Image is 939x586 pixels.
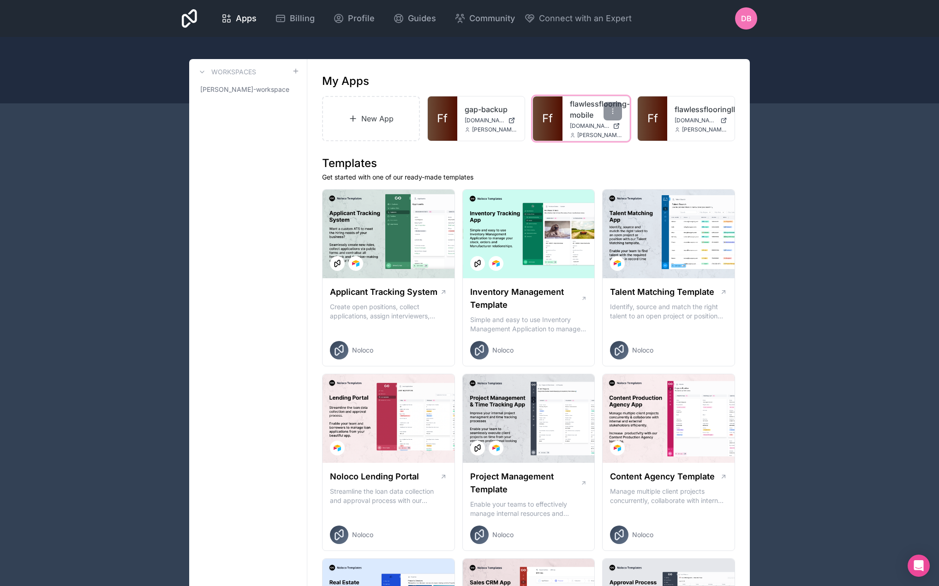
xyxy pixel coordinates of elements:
[469,12,515,25] span: Community
[675,117,727,124] a: [DOMAIN_NAME]
[632,346,653,355] span: Noloco
[447,8,522,29] a: Community
[632,530,653,539] span: Noloco
[465,117,517,124] a: [DOMAIN_NAME]
[492,346,514,355] span: Noloco
[492,260,500,267] img: Airtable Logo
[492,530,514,539] span: Noloco
[214,8,264,29] a: Apps
[322,74,369,89] h1: My Apps
[352,346,373,355] span: Noloco
[211,67,256,77] h3: Workspaces
[197,66,256,78] a: Workspaces
[682,126,727,133] span: [PERSON_NAME][EMAIL_ADDRESS][DOMAIN_NAME]
[610,286,714,299] h1: Talent Matching Template
[326,8,382,29] a: Profile
[348,12,375,25] span: Profile
[577,132,622,139] span: [PERSON_NAME][EMAIL_ADDRESS][DOMAIN_NAME]
[570,122,610,130] span: [DOMAIN_NAME]
[570,122,622,130] a: [DOMAIN_NAME]
[268,8,322,29] a: Billing
[334,444,341,452] img: Airtable Logo
[470,500,587,518] p: Enable your teams to effectively manage internal resources and execute client projects on time.
[524,12,632,25] button: Connect with an Expert
[330,487,447,505] p: Streamline the loan data collection and approval process with our Lending Portal template.
[322,96,420,141] a: New App
[330,302,447,321] p: Create open positions, collect applications, assign interviewers, centralise candidate feedback a...
[408,12,436,25] span: Guides
[492,444,500,452] img: Airtable Logo
[437,111,448,126] span: Ff
[330,470,419,483] h1: Noloco Lending Portal
[330,286,437,299] h1: Applicant Tracking System
[741,13,752,24] span: DB
[470,470,580,496] h1: Project Management Template
[200,85,289,94] span: [PERSON_NAME]-workspace
[428,96,457,141] a: Ff
[570,98,622,120] a: flawlessflooring-mobile
[908,555,930,577] div: Open Intercom Messenger
[675,104,727,115] a: flawlessflooringllc
[675,117,717,124] span: [DOMAIN_NAME]
[352,260,359,267] img: Airtable Logo
[539,12,632,25] span: Connect with an Expert
[647,111,658,126] span: Ff
[290,12,315,25] span: Billing
[470,286,581,311] h1: Inventory Management Template
[472,126,517,133] span: [PERSON_NAME][EMAIL_ADDRESS][DOMAIN_NAME]
[352,530,373,539] span: Noloco
[470,315,587,334] p: Simple and easy to use Inventory Management Application to manage your stock, orders and Manufact...
[638,96,667,141] a: Ff
[386,8,443,29] a: Guides
[614,444,621,452] img: Airtable Logo
[610,470,715,483] h1: Content Agency Template
[610,302,727,321] p: Identify, source and match the right talent to an open project or position with our Talent Matchi...
[236,12,257,25] span: Apps
[533,96,562,141] a: Ff
[197,81,299,98] a: [PERSON_NAME]-workspace
[322,173,735,182] p: Get started with one of our ready-made templates
[610,487,727,505] p: Manage multiple client projects concurrently, collaborate with internal and external stakeholders...
[322,156,735,171] h1: Templates
[542,111,553,126] span: Ff
[465,104,517,115] a: gap-backup
[465,117,504,124] span: [DOMAIN_NAME]
[614,260,621,267] img: Airtable Logo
